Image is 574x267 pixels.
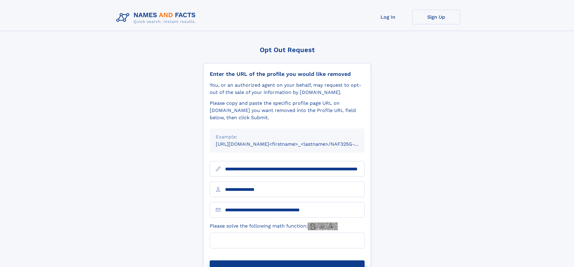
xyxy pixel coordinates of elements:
[364,10,412,24] a: Log In
[216,133,359,141] div: Example:
[210,82,365,96] div: You, or an authorized agent on your behalf, may request to opt-out of the sale of your informatio...
[210,222,338,230] label: Please solve the following math function:
[114,10,201,26] img: Logo Names and Facts
[216,141,376,147] small: [URL][DOMAIN_NAME]<firstname>_<lastname>/NAF325G-xxxxxxxx
[210,100,365,121] div: Please copy and paste the specific profile page URL on [DOMAIN_NAME] you want removed into the Pr...
[412,10,460,24] a: Sign Up
[203,46,371,54] div: Opt Out Request
[210,71,365,77] div: Enter the URL of the profile you would like removed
